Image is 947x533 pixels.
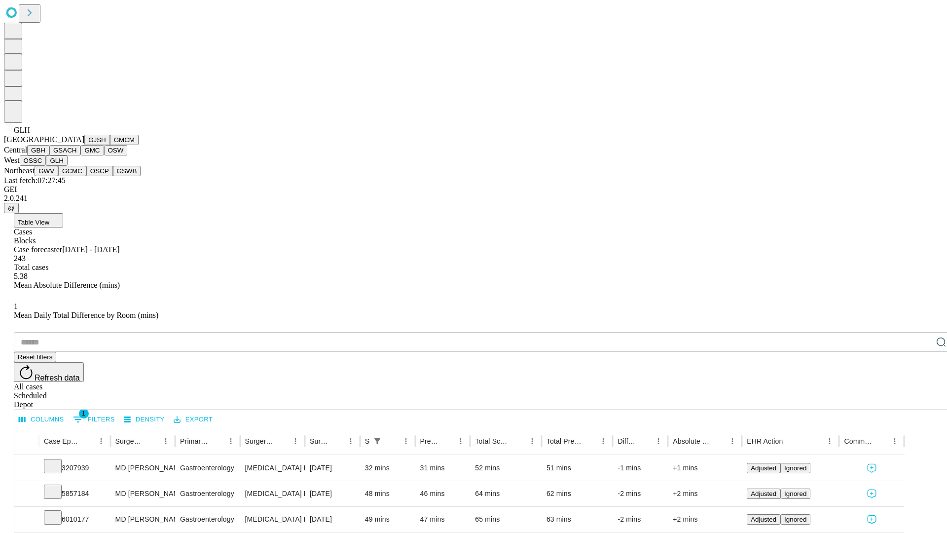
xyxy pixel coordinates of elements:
div: Primary Service [180,437,209,445]
button: GBH [27,145,49,155]
div: +2 mins [673,481,737,506]
button: Show filters [71,412,117,427]
button: Sort [583,434,596,448]
button: Table View [14,213,63,228]
div: GEI [4,185,943,194]
div: [MEDICAL_DATA] FLEXIBLE PROXIMAL DIAGNOSTIC [245,456,300,481]
button: GMCM [110,135,139,145]
button: GSWB [113,166,141,176]
button: Select columns [16,412,67,427]
div: Total Predicted Duration [546,437,582,445]
span: Mean Daily Total Difference by Room (mins) [14,311,158,319]
span: Last fetch: 07:27:45 [4,176,66,185]
button: Menu [454,434,468,448]
button: Sort [330,434,344,448]
button: Sort [712,434,726,448]
button: Sort [210,434,224,448]
button: Menu [652,434,665,448]
div: +1 mins [673,456,737,481]
button: GLH [46,155,67,166]
div: 1 active filter [370,434,384,448]
div: Predicted In Room Duration [420,437,439,445]
span: @ [8,204,15,212]
button: Show filters [370,434,384,448]
button: Refresh data [14,362,84,382]
button: Menu [289,434,302,448]
div: 65 mins [475,507,537,532]
button: Sort [440,434,454,448]
span: West [4,156,20,164]
button: OSCP [86,166,113,176]
span: Northeast [4,166,35,175]
span: Case forecaster [14,245,62,254]
button: Sort [275,434,289,448]
div: 49 mins [365,507,410,532]
span: Adjusted [751,516,776,523]
button: GJSH [84,135,110,145]
span: Mean Absolute Difference (mins) [14,281,120,289]
span: 243 [14,254,26,263]
div: 62 mins [546,481,608,506]
div: MD [PERSON_NAME] E Md [115,456,170,481]
div: Gastroenterology [180,481,235,506]
span: 5.38 [14,272,28,280]
button: Ignored [780,463,810,473]
div: 47 mins [420,507,466,532]
button: Sort [511,434,525,448]
button: Menu [726,434,739,448]
button: Menu [399,434,413,448]
div: 2.0.241 [4,194,943,203]
div: 31 mins [420,456,466,481]
div: -1 mins [618,456,663,481]
div: -2 mins [618,507,663,532]
button: GMC [80,145,104,155]
div: Gastroenterology [180,507,235,532]
div: MD [PERSON_NAME] E Md [115,481,170,506]
div: Surgery Date [310,437,329,445]
div: Gastroenterology [180,456,235,481]
button: Adjusted [747,463,780,473]
div: -2 mins [618,481,663,506]
div: 6010177 [44,507,106,532]
button: Export [171,412,215,427]
span: Refresh data [35,374,80,382]
div: Surgery Name [245,437,274,445]
button: GWV [35,166,58,176]
div: Comments [844,437,873,445]
span: 1 [14,302,18,310]
button: Sort [80,434,94,448]
button: Density [121,412,167,427]
span: [DATE] - [DATE] [62,245,119,254]
button: Sort [784,434,798,448]
div: +2 mins [673,507,737,532]
button: Sort [638,434,652,448]
span: Central [4,146,27,154]
span: Adjusted [751,490,776,497]
div: 48 mins [365,481,410,506]
div: [DATE] [310,481,355,506]
div: 3207939 [44,456,106,481]
span: Total cases [14,263,48,271]
button: Menu [888,434,902,448]
div: Total Scheduled Duration [475,437,510,445]
div: [MEDICAL_DATA] FLEXIBLE PROXIMAL DIAGNOSTIC [245,481,300,506]
button: Adjusted [747,489,780,499]
div: [DATE] [310,456,355,481]
span: Reset filters [18,353,52,361]
button: Sort [145,434,159,448]
span: 1 [79,409,89,419]
div: 52 mins [475,456,537,481]
button: Menu [596,434,610,448]
div: 64 mins [475,481,537,506]
button: Menu [823,434,837,448]
button: Ignored [780,489,810,499]
button: Reset filters [14,352,56,362]
button: Ignored [780,514,810,525]
div: EHR Action [747,437,783,445]
button: Expand [19,460,34,477]
button: Expand [19,486,34,503]
button: Menu [159,434,173,448]
div: 5857184 [44,481,106,506]
div: 63 mins [546,507,608,532]
span: Ignored [784,464,806,472]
